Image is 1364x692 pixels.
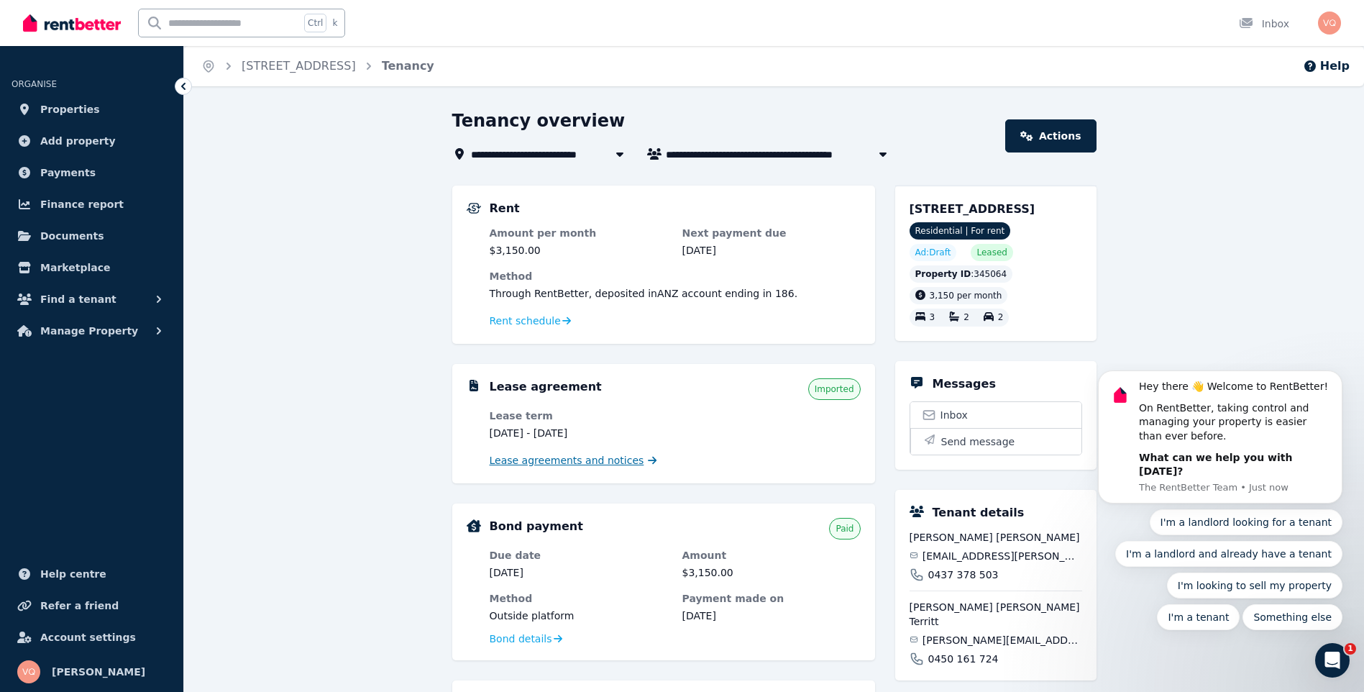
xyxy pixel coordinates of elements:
span: 1 [1345,643,1356,655]
img: RentBetter [23,12,121,34]
img: Rental Payments [467,203,481,214]
span: k [332,17,337,29]
span: [EMAIL_ADDRESS][PERSON_NAME][DOMAIN_NAME] [923,549,1082,563]
span: Find a tenant [40,291,116,308]
iframe: Intercom live chat [1315,643,1350,678]
span: 3,150 per month [930,291,1002,301]
dt: Next payment due [682,226,861,240]
div: : 345064 [910,265,1013,283]
a: Refer a friend [12,591,172,620]
img: Venus Quinlivan-Wood [17,660,40,683]
a: Documents [12,222,172,250]
button: Help [1303,58,1350,75]
span: 0437 378 503 [928,568,999,582]
span: [PERSON_NAME] [PERSON_NAME] Territt [910,600,1082,629]
h5: Rent [490,200,520,217]
dt: Method [490,269,861,283]
span: 2 [964,313,969,323]
span: Ad: Draft [915,247,951,258]
div: Inbox [1239,17,1289,31]
span: 0450 161 724 [928,652,999,666]
span: Bond details [490,632,552,646]
span: Leased [976,247,1007,258]
button: Send message [910,428,1081,455]
a: Help centre [12,560,172,588]
span: ORGANISE [12,79,57,89]
a: [STREET_ADDRESS] [242,59,356,73]
dd: [DATE] - [DATE] [490,426,668,440]
img: Bond Details [467,519,481,532]
h5: Tenant details [933,504,1025,522]
dd: [DATE] [682,243,861,258]
span: Send message [941,434,1015,449]
h5: Messages [933,375,996,393]
span: [PERSON_NAME][EMAIL_ADDRESS][DOMAIN_NAME] [923,633,1082,647]
a: Inbox [910,402,1081,428]
dt: Amount [682,548,861,563]
span: Paid [836,523,853,534]
a: Payments [12,158,172,187]
span: Property ID [915,268,971,280]
span: Lease agreements and notices [490,453,644,468]
dd: Outside platform [490,609,668,623]
dt: Lease term [490,409,668,423]
a: Tenancy [382,59,434,73]
iframe: Intercom notifications message [1076,363,1364,653]
dt: Amount per month [490,226,668,240]
span: Inbox [940,408,968,422]
h5: Bond payment [490,518,583,535]
h1: Tenancy overview [452,109,626,132]
a: Rent schedule [490,314,572,328]
span: Help centre [40,565,106,583]
span: Refer a friend [40,597,119,614]
span: Add property [40,132,116,150]
span: Rent schedule [490,314,561,328]
span: Ctrl [304,14,326,32]
a: Lease agreements and notices [490,453,657,468]
a: Account settings [12,623,172,652]
a: Marketplace [12,253,172,282]
span: [STREET_ADDRESS] [910,202,1035,216]
span: 2 [998,313,1004,323]
dt: Payment made on [682,591,861,606]
span: Imported [815,383,854,395]
span: [PERSON_NAME] [52,663,145,680]
span: Documents [40,227,104,245]
button: Find a tenant [12,285,172,314]
dd: [DATE] [682,609,861,623]
span: Account settings [40,629,136,646]
dd: $3,150.00 [682,565,861,580]
span: Through RentBetter , deposited in ANZ account ending in 186 . [490,288,798,299]
span: 3 [930,313,935,323]
a: Bond details [490,632,562,646]
dd: [DATE] [490,565,668,580]
dt: Due date [490,548,668,563]
span: Properties [40,101,100,118]
a: Actions [1005,119,1096,152]
a: Properties [12,95,172,124]
span: Residential | For rent [910,222,1011,240]
dt: Method [490,591,668,606]
span: Finance report [40,196,124,213]
span: [PERSON_NAME] [PERSON_NAME] [910,530,1082,545]
span: Manage Property [40,322,138,340]
span: Payments [40,164,96,181]
a: Add property [12,127,172,155]
img: Venus Quinlivan-Wood [1318,12,1341,35]
span: Marketplace [40,259,110,276]
h5: Lease agreement [490,378,602,396]
a: Finance report [12,190,172,219]
dd: $3,150.00 [490,243,668,258]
